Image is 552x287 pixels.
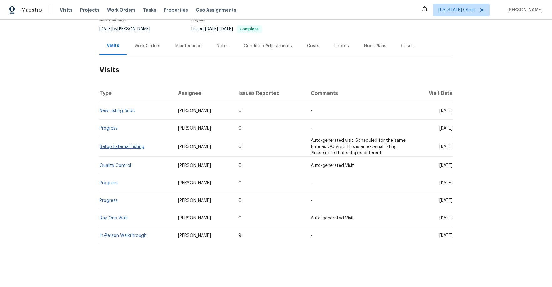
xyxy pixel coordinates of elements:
[178,145,211,149] span: [PERSON_NAME]
[439,163,452,168] span: [DATE]
[238,145,242,149] span: 0
[439,233,452,238] span: [DATE]
[99,27,112,31] span: [DATE]
[311,198,312,203] span: -
[311,138,406,155] span: Auto-generated visit. Scheduled for the same time as QC Visit. This is an external listing. Pleas...
[178,163,211,168] span: [PERSON_NAME]
[100,198,118,203] a: Progress
[311,216,354,220] span: Auto-generated Visit
[100,163,131,168] a: Quality Control
[107,7,135,13] span: Work Orders
[238,233,241,238] span: 9
[311,126,312,131] span: -
[238,216,242,220] span: 0
[220,27,233,31] span: [DATE]
[311,233,312,238] span: -
[100,181,118,185] a: Progress
[311,109,312,113] span: -
[306,85,412,102] th: Comments
[505,7,543,13] span: [PERSON_NAME]
[334,43,349,49] div: Photos
[438,7,475,13] span: [US_STATE] Other
[178,126,211,131] span: [PERSON_NAME]
[311,163,354,168] span: Auto-generated Visit
[238,181,242,185] span: 0
[217,43,229,49] div: Notes
[178,181,211,185] span: [PERSON_NAME]
[439,109,452,113] span: [DATE]
[364,43,386,49] div: Floor Plans
[233,85,305,102] th: Issues Reported
[100,145,144,149] a: Setup External Listing
[178,198,211,203] span: [PERSON_NAME]
[307,43,319,49] div: Costs
[164,7,188,13] span: Properties
[99,25,158,33] div: by [PERSON_NAME]
[238,109,242,113] span: 0
[191,18,205,22] span: Project
[143,8,156,12] span: Tasks
[191,27,262,31] span: Listed
[60,7,73,13] span: Visits
[439,216,452,220] span: [DATE]
[100,233,146,238] a: In-Person Walkthrough
[196,7,236,13] span: Geo Assignments
[439,198,452,203] span: [DATE]
[238,198,242,203] span: 0
[178,233,211,238] span: [PERSON_NAME]
[100,126,118,131] a: Progress
[100,109,135,113] a: New Listing Audit
[401,43,414,49] div: Cases
[311,181,312,185] span: -
[244,43,292,49] div: Condition Adjustments
[178,109,211,113] span: [PERSON_NAME]
[238,126,242,131] span: 0
[99,55,453,85] h2: Visits
[175,43,202,49] div: Maintenance
[107,43,119,49] div: Visits
[99,18,127,22] span: Last Visit Date
[173,85,234,102] th: Assignee
[205,27,218,31] span: [DATE]
[412,85,453,102] th: Visit Date
[238,163,242,168] span: 0
[99,85,173,102] th: Type
[205,27,233,31] span: -
[237,27,261,31] span: Complete
[178,216,211,220] span: [PERSON_NAME]
[134,43,160,49] div: Work Orders
[100,216,128,220] a: Day One Walk
[439,126,452,131] span: [DATE]
[21,7,42,13] span: Maestro
[80,7,100,13] span: Projects
[439,181,452,185] span: [DATE]
[439,145,452,149] span: [DATE]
